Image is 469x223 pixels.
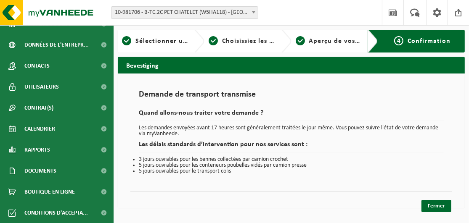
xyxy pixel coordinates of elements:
[139,125,444,137] p: Les demandes envoyées avant 17 heures sont généralement traitées le jour même. Vous pouvez suivre...
[111,6,258,19] span: 10-981706 - B-TC.2C PET CHATELET (W5HA118) - PONT-DE-LOUP
[111,7,258,18] span: 10-981706 - B-TC.2C PET CHATELET (W5HA118) - PONT-DE-LOUP
[421,200,451,212] a: Fermer
[296,36,361,46] a: 3Aperçu de vos demandes
[118,57,465,73] h2: Bevestiging
[296,36,305,45] span: 3
[139,163,444,168] li: 5 jours ouvrables pour les conteneurs poubelles vidés par camion presse
[139,141,444,152] h2: Les délais standards d’intervention pour nos services sont :
[209,36,274,46] a: 2Choisissiez les flux de déchets et récipients
[24,55,50,76] span: Contacts
[222,38,362,45] span: Choisissiez les flux de déchets et récipients
[309,38,390,45] span: Aperçu de vos demandes
[209,36,218,45] span: 2
[139,110,444,121] h2: Quand allons-nous traiter votre demande ?
[122,36,131,45] span: 1
[24,34,89,55] span: Données de l'entrepr...
[24,118,55,139] span: Calendrier
[408,38,450,45] span: Confirmation
[135,38,211,45] span: Sélectionner un site ici
[139,157,444,163] li: 3 jours ouvrables pour les bennes collectées par camion crochet
[24,139,50,160] span: Rapports
[394,36,403,45] span: 4
[24,76,59,97] span: Utilisateurs
[24,181,75,202] span: Boutique en ligne
[122,36,188,46] a: 1Sélectionner un site ici
[139,168,444,174] li: 5 jours ouvrables pour le transport colis
[139,90,444,103] h1: Demande de transport transmise
[24,97,53,118] span: Contrat(s)
[24,160,56,181] span: Documents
